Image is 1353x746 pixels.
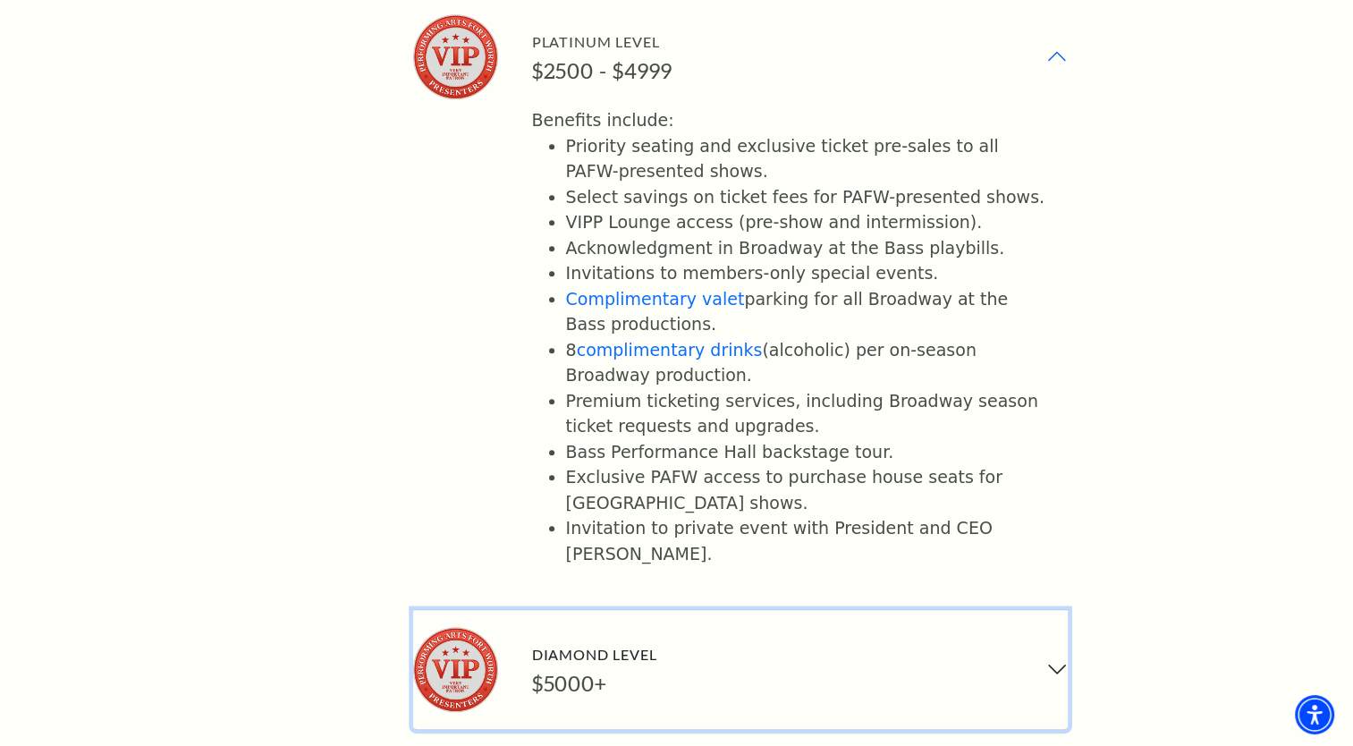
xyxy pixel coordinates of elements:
[532,671,657,697] div: $5000+
[566,235,1046,261] li: Acknowledgment in Broadway at the Bass playbills.
[532,58,672,84] div: $2500 - $4999
[566,133,1046,184] li: Priority seating and exclusive ticket pre-sales to all PAFW-presented shows.
[532,107,1046,566] div: Benefits include:
[566,289,745,309] a: Complimentary valet
[413,14,498,99] img: Platinum Level
[1295,695,1334,734] div: Accessibility Menu
[413,610,1068,729] button: Diamond Level Diamond Level $5000+
[566,464,1046,515] li: Exclusive PAFW access to purchase house seats for [GEOGRAPHIC_DATA] shows.
[566,260,1046,286] li: Invitations to members-only special events.
[566,209,1046,235] li: VIPP Lounge access (pre-show and intermission).
[566,439,1046,465] li: Bass Performance Hall backstage tour.
[532,30,672,54] div: Platinum Level
[566,286,1046,337] li: parking for all Broadway at the Bass productions.
[532,642,657,666] div: Diamond Level
[566,388,1046,439] li: Premium ticketing services, including Broadway season ticket requests and upgrades.
[566,184,1046,210] li: Select savings on ticket fees for PAFW-presented shows.
[566,515,1046,566] li: Invitation to private event with President and CEO [PERSON_NAME].
[577,340,763,360] a: complimentary drinks
[566,337,1046,388] li: 8 (alcoholic) per on-season Broadway production.
[413,627,498,712] img: Diamond Level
